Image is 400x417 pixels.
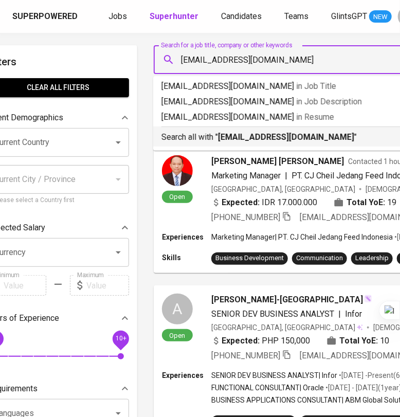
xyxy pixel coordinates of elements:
[211,294,363,306] span: [PERSON_NAME]-[GEOGRAPHIC_DATA]
[218,132,354,142] b: [EMAIL_ADDRESS][DOMAIN_NAME]
[211,309,334,319] span: SENIOR DEV BUSINESS ANALYST
[162,294,193,324] div: A
[111,245,125,260] button: Open
[166,192,190,201] span: Open
[339,335,378,347] b: Total YoE:
[211,322,363,333] div: [GEOGRAPHIC_DATA], [GEOGRAPHIC_DATA]
[347,196,385,209] b: Total YoE:
[284,11,308,21] span: Teams
[166,331,190,340] span: Open
[162,232,211,242] p: Experiences
[296,112,334,122] span: in Resume
[211,212,280,222] span: [PHONE_NUMBER]
[296,97,362,106] span: in Job Description
[296,253,343,263] div: Communication
[12,11,80,23] a: Superpowered
[221,10,264,23] a: Candidates
[380,335,389,347] span: 10
[108,10,129,23] a: Jobs
[284,10,311,23] a: Teams
[211,184,355,194] div: [GEOGRAPHIC_DATA], [GEOGRAPHIC_DATA]
[211,335,310,347] div: PHP 150,000
[222,335,260,347] b: Expected:
[111,135,125,150] button: Open
[150,11,198,21] b: Superhunter
[211,171,281,180] span: Marketing Manager
[211,383,324,393] p: FUNCTIONAL CONSULTANT | Oracle
[221,11,262,21] span: Candidates
[4,275,46,296] input: Value
[364,295,372,303] img: magic_wand.svg
[222,196,260,209] b: Expected:
[296,81,336,91] span: in Job Title
[215,253,284,263] div: Business Development
[338,308,341,320] span: |
[162,252,211,263] p: Skills
[285,170,287,182] span: |
[331,10,392,23] a: GlintsGPT NEW
[369,12,392,22] span: NEW
[387,196,396,209] span: 19
[108,11,127,21] span: Jobs
[86,275,129,296] input: Value
[345,309,362,319] span: Infor
[150,10,201,23] a: Superhunter
[331,11,367,21] span: GlintsGPT
[162,155,193,186] img: 87adef7d8094b9805734c7d00fe094c9.jpg
[162,370,211,380] p: Experiences
[211,196,317,209] div: IDR 17.000.000
[211,155,344,168] span: [PERSON_NAME] [PERSON_NAME]
[211,232,393,242] p: Marketing Manager | PT. CJ Cheil Jedang Feed Indonesia
[12,11,78,23] div: Superpowered
[115,335,126,342] span: 10+
[211,370,337,380] p: SENIOR DEV BUSINESS ANALYST | Infor
[355,253,389,263] div: Leadership
[211,351,280,360] span: [PHONE_NUMBER]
